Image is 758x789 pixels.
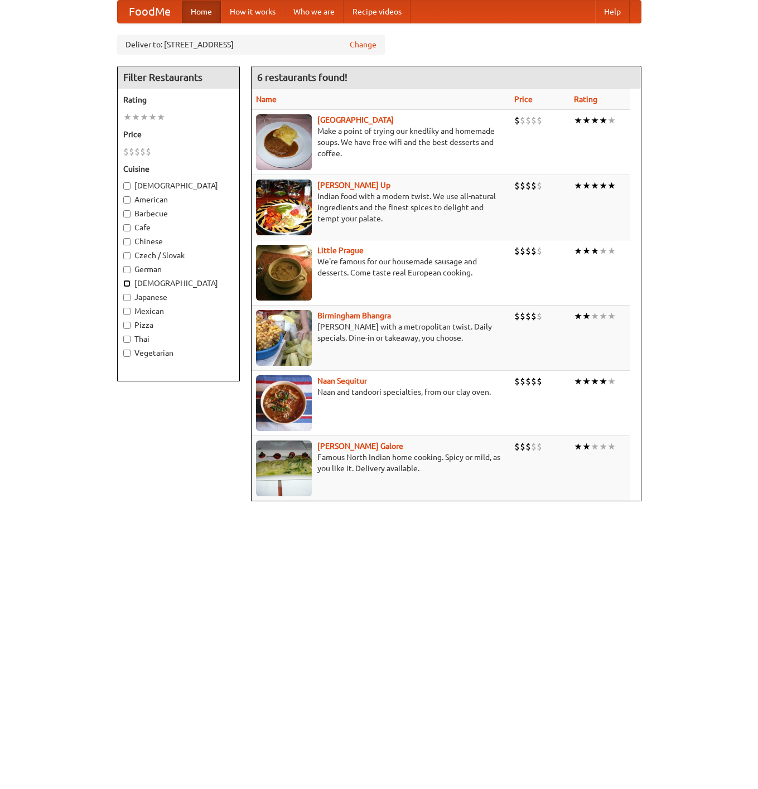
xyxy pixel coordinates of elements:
li: $ [531,245,537,257]
input: Mexican [123,308,131,315]
div: Deliver to: [STREET_ADDRESS] [117,35,385,55]
li: ★ [574,245,582,257]
li: ★ [607,441,616,453]
b: [PERSON_NAME] Galore [317,442,403,451]
li: ★ [574,114,582,127]
li: ★ [591,375,599,388]
ng-pluralize: 6 restaurants found! [257,72,347,83]
li: $ [531,180,537,192]
input: Pizza [123,322,131,329]
a: Name [256,95,277,104]
li: $ [537,114,542,127]
b: Little Prague [317,246,364,255]
a: Birmingham Bhangra [317,311,391,320]
li: ★ [582,180,591,192]
label: Japanese [123,292,234,303]
label: Thai [123,333,234,345]
a: Recipe videos [344,1,411,23]
li: ★ [582,245,591,257]
img: littleprague.jpg [256,245,312,301]
li: ★ [599,245,607,257]
li: $ [525,245,531,257]
input: American [123,196,131,204]
a: How it works [221,1,284,23]
li: $ [134,146,140,158]
input: German [123,266,131,273]
label: Mexican [123,306,234,317]
li: $ [525,114,531,127]
label: [DEMOGRAPHIC_DATA] [123,180,234,191]
li: $ [531,375,537,388]
li: $ [537,310,542,322]
li: ★ [599,375,607,388]
a: Rating [574,95,597,104]
li: $ [525,441,531,453]
a: [PERSON_NAME] Up [317,181,390,190]
a: [GEOGRAPHIC_DATA] [317,115,394,124]
li: $ [514,310,520,322]
a: Home [182,1,221,23]
img: currygalore.jpg [256,441,312,496]
li: ★ [123,111,132,123]
a: Who we are [284,1,344,23]
li: $ [520,310,525,322]
li: $ [514,441,520,453]
input: Chinese [123,238,131,245]
a: Change [350,39,376,50]
input: Vegetarian [123,350,131,357]
input: Cafe [123,224,131,231]
label: [DEMOGRAPHIC_DATA] [123,278,234,289]
li: $ [140,146,146,158]
input: Japanese [123,294,131,301]
h5: Cuisine [123,163,234,175]
input: Czech / Slovak [123,252,131,259]
label: Pizza [123,320,234,331]
li: ★ [599,441,607,453]
img: czechpoint.jpg [256,114,312,170]
li: ★ [574,310,582,322]
p: Famous North Indian home cooking. Spicy or mild, as you like it. Delivery available. [256,452,506,474]
p: We're famous for our housemade sausage and desserts. Come taste real European cooking. [256,256,506,278]
a: Price [514,95,533,104]
li: ★ [607,245,616,257]
li: ★ [607,180,616,192]
input: [DEMOGRAPHIC_DATA] [123,280,131,287]
p: Indian food with a modern twist. We use all-natural ingredients and the finest spices to delight ... [256,191,506,224]
li: $ [531,114,537,127]
li: $ [514,180,520,192]
li: ★ [582,441,591,453]
li: ★ [574,375,582,388]
p: Make a point of trying our knedlíky and homemade soups. We have free wifi and the best desserts a... [256,125,506,159]
a: Naan Sequitur [317,376,367,385]
li: ★ [582,114,591,127]
li: $ [520,180,525,192]
li: ★ [574,441,582,453]
li: ★ [140,111,148,123]
li: ★ [132,111,140,123]
li: $ [514,114,520,127]
li: ★ [599,310,607,322]
li: ★ [591,441,599,453]
li: $ [525,375,531,388]
label: American [123,194,234,205]
label: Cafe [123,222,234,233]
li: ★ [591,114,599,127]
li: $ [525,180,531,192]
li: $ [531,441,537,453]
label: German [123,264,234,275]
img: naansequitur.jpg [256,375,312,431]
li: ★ [582,310,591,322]
li: $ [537,245,542,257]
li: ★ [591,245,599,257]
li: $ [514,245,520,257]
li: $ [129,146,134,158]
img: curryup.jpg [256,180,312,235]
li: $ [537,375,542,388]
input: [DEMOGRAPHIC_DATA] [123,182,131,190]
li: ★ [599,180,607,192]
img: bhangra.jpg [256,310,312,366]
a: FoodMe [118,1,182,23]
li: $ [123,146,129,158]
li: ★ [591,180,599,192]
